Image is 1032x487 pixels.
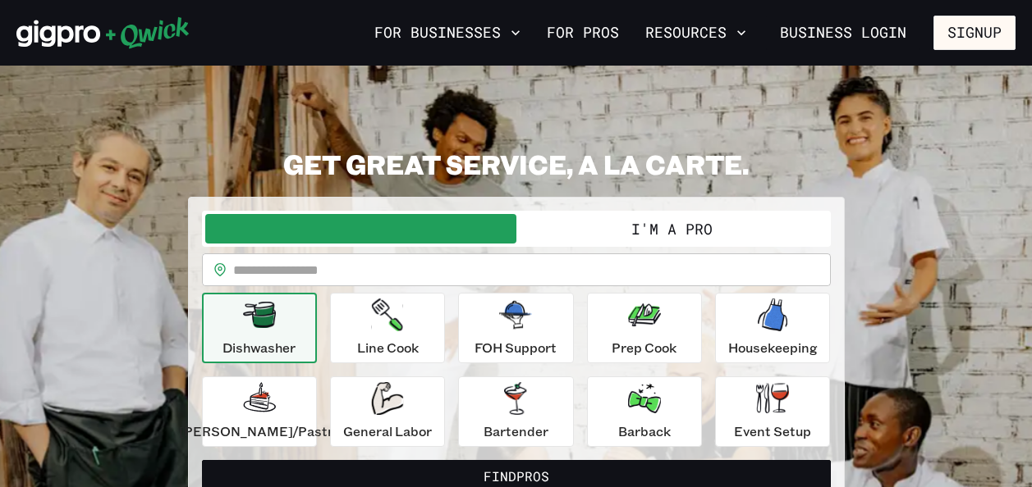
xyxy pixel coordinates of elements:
[475,338,557,357] p: FOH Support
[540,19,626,47] a: For Pros
[639,19,753,47] button: Resources
[330,293,445,363] button: Line Cook
[484,421,548,441] p: Bartender
[734,421,811,441] p: Event Setup
[188,148,845,180] h2: GET GREAT SERVICE, A LA CARTE.
[715,376,830,447] button: Event Setup
[458,293,573,363] button: FOH Support
[587,376,702,447] button: Barback
[343,421,432,441] p: General Labor
[618,421,671,441] p: Barback
[458,376,573,447] button: Bartender
[587,293,702,363] button: Prep Cook
[222,338,296,357] p: Dishwasher
[516,214,828,243] button: I'm a Pro
[202,293,317,363] button: Dishwasher
[612,338,677,357] p: Prep Cook
[330,376,445,447] button: General Labor
[202,376,317,447] button: [PERSON_NAME]/Pastry
[205,214,516,243] button: I'm a Business
[368,19,527,47] button: For Businesses
[728,338,818,357] p: Housekeeping
[715,293,830,363] button: Housekeeping
[357,338,419,357] p: Line Cook
[933,16,1016,50] button: Signup
[766,16,920,50] a: Business Login
[179,421,340,441] p: [PERSON_NAME]/Pastry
